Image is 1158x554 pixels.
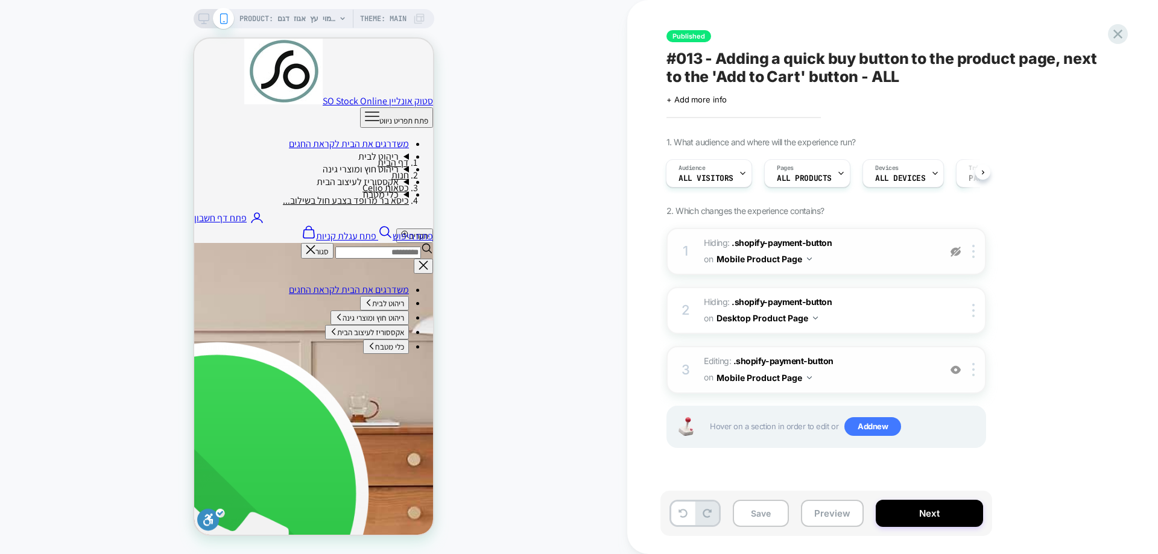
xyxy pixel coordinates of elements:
input: חיפוש [141,208,227,220]
span: Editing : [704,353,934,386]
span: פתח עגלת קניות [122,191,182,204]
span: on [704,251,713,266]
span: סגור [121,207,134,218]
button: סרגל נגישות [3,470,31,497]
span: 1. What audience and where will the experience run? [666,137,855,147]
span: Published [666,30,711,42]
img: eye [951,247,961,257]
button: סגור [107,204,139,220]
button: פתח תפריט ניווט [166,69,239,89]
a: סטוק אונליין SO Stock Online [50,56,239,69]
a: משדרגים את הבית לקראת החגים [95,245,215,257]
span: Trigger [969,164,992,172]
div: 3 [680,358,692,382]
span: Hiding : [704,235,934,268]
span: פתח תפריט ניווט [185,77,234,87]
button: Next [876,500,983,527]
button: Mobile Product Page [717,250,812,268]
span: ALL DEVICES [875,174,925,183]
img: close [972,304,975,317]
img: down arrow [807,257,812,260]
img: Joystick [674,417,698,436]
span: .shopify-payment-button [732,297,832,307]
span: on [704,370,713,385]
div: 2 [680,298,692,323]
span: ALL PRODUCTS [777,174,832,183]
img: down arrow [807,376,812,379]
a: פתח חיפוש [184,191,239,204]
img: close [972,245,975,258]
span: Devices [875,164,899,172]
button: Preview [801,500,864,527]
span: PRODUCT: כיסא בר מרופד בצבע חול בשילוב רגלי דמוי עץ אגוז דגם CELIO [239,9,336,28]
button: ריהוט חוץ ומוצרי גינה [136,272,215,286]
img: close [972,363,975,376]
span: Theme: MAIN [360,9,407,28]
span: Hover on a section in order to edit or [710,417,979,436]
a: פתח עגלת קניות [107,191,184,204]
button: אקססוריז לעיצוב הבית [131,286,215,301]
span: 2. Which changes the experience contains? [666,206,824,216]
span: Pages [777,164,794,172]
img: down arrow [813,316,818,319]
button: כלי מטבח [169,301,215,315]
span: #013 - Adding a quick buy button to the product page, next to the 'Add to Cart' button - ALL [666,49,1107,86]
span: .shopify-payment-button [732,238,832,248]
button: ריהוט לבית [166,257,215,272]
span: Add new [844,417,901,436]
div: 1 [680,239,692,263]
img: crossed eye [951,365,961,375]
span: + Add more info [666,95,727,104]
span: All Visitors [679,174,733,183]
span: on [704,310,713,326]
a: משדרגים את הבית לקראת החגים [95,99,215,112]
span: Hiding : [704,294,934,327]
span: Page Load [969,174,1010,183]
span: סטוק אונליין SO Stock Online [128,56,239,69]
button: Mobile Product Page [717,369,812,386]
span: .shopify-payment-button [733,356,834,366]
span: Audience [679,164,706,172]
span: פתח חיפוש [198,191,239,204]
button: Desktop Product Page [717,309,818,327]
button: Save [733,500,789,527]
